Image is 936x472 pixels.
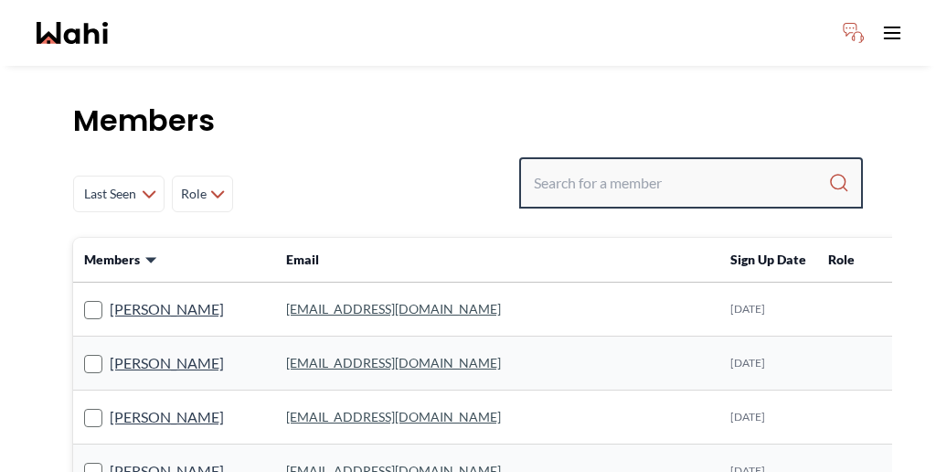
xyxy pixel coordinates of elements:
[719,337,817,391] td: [DATE]
[110,351,224,375] a: [PERSON_NAME]
[286,409,501,424] a: [EMAIL_ADDRESS][DOMAIN_NAME]
[874,15,910,51] button: Toggle open navigation menu
[730,252,806,267] span: Sign Up Date
[719,283,817,337] td: [DATE]
[110,405,224,429] a: [PERSON_NAME]
[286,252,319,267] span: Email
[84,251,158,269] button: Members
[180,177,207,210] span: Role
[719,391,817,445] td: [DATE]
[37,22,108,44] a: Wahi homepage
[286,301,501,316] a: [EMAIL_ADDRESS][DOMAIN_NAME]
[81,177,138,210] span: Last Seen
[534,166,828,199] input: Search input
[828,252,855,267] span: Role
[110,297,224,321] a: [PERSON_NAME]
[73,102,863,139] h1: Members
[286,355,501,370] a: [EMAIL_ADDRESS][DOMAIN_NAME]
[84,251,140,269] span: Members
